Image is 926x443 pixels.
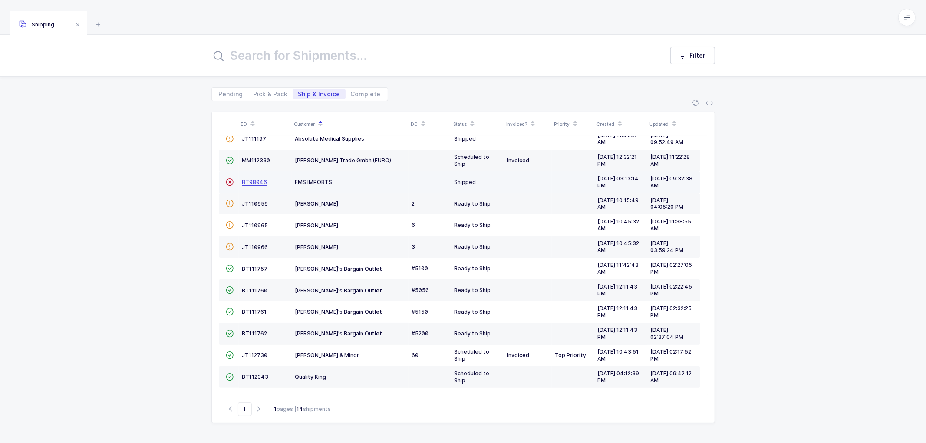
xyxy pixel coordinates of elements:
[598,305,638,318] span: [DATE] 12:11:43 PM
[412,200,415,207] span: 2
[455,135,476,142] span: Shipped
[598,218,639,232] span: [DATE] 10:45:32 AM
[412,243,415,250] span: 3
[242,179,267,185] span: BT98046
[651,283,692,297] span: [DATE] 02:22:45 PM
[598,132,638,145] span: [DATE] 11:41:57 AM
[226,265,234,272] span: 
[455,370,490,384] span: Scheduled to Ship
[295,179,333,185] span: EMS IMPORTS
[226,135,234,142] span: 
[597,117,645,131] div: Created
[650,117,698,131] div: Updated
[455,330,491,337] span: Ready to Ship
[651,240,684,253] span: [DATE] 03:59:24 PM
[295,330,382,337] span: [PERSON_NAME]'s Bargain Outlet
[242,266,268,272] span: BT111757
[226,287,234,293] span: 
[412,308,428,315] span: #5150
[651,348,692,362] span: [DATE] 02:17:52 PM
[226,157,234,164] span: 
[295,244,339,250] span: [PERSON_NAME]
[598,327,638,340] span: [DATE] 12:11:43 PM
[295,308,382,315] span: [PERSON_NAME]'s Bargain Outlet
[455,308,491,315] span: Ready to Ship
[242,157,270,164] span: MM112330
[455,287,491,293] span: Ready to Ship
[295,266,382,272] span: [PERSON_NAME]'s Bargain Outlet
[295,352,359,358] span: [PERSON_NAME] & Minor
[598,154,637,167] span: [DATE] 12:32:21 PM
[455,200,491,207] span: Ready to Ship
[274,405,331,413] div: pages | shipments
[295,157,392,164] span: [PERSON_NAME] Trade Gmbh (EURO)
[412,265,428,272] span: #5100
[226,374,234,380] span: 
[226,222,234,228] span: 
[295,135,365,142] span: Absolute Medical Supplies
[295,287,382,294] span: [PERSON_NAME]'s Bargain Outlet
[226,352,234,358] span: 
[242,308,267,315] span: BT111761
[412,222,415,228] span: 6
[298,91,340,97] span: Ship & Invoice
[507,157,548,164] div: Invoiced
[598,348,639,362] span: [DATE] 10:43:51 AM
[412,330,429,337] span: #5200
[555,352,587,358] span: Top Priority
[242,374,269,380] span: BT112343
[651,154,690,167] span: [DATE] 11:22:28 AM
[598,197,639,210] span: [DATE] 10:15:49 AM
[295,222,339,229] span: [PERSON_NAME]
[598,370,639,384] span: [DATE] 04:12:39 PM
[598,240,639,253] span: [DATE] 10:45:32 AM
[651,305,692,318] span: [DATE] 02:32:25 PM
[651,262,692,275] span: [DATE] 02:27:05 PM
[412,287,429,293] span: #5050
[598,175,639,189] span: [DATE] 03:13:14 PM
[690,51,706,60] span: Filter
[554,117,592,131] div: Priority
[455,243,491,250] span: Ready to Ship
[455,154,490,167] span: Scheduled to Ship
[412,352,419,358] span: 60
[211,45,653,66] input: Search for Shipments...
[297,406,303,412] b: 14
[455,222,491,228] span: Ready to Ship
[242,287,268,294] span: BT111760
[295,374,326,380] span: Quality King
[454,117,501,131] div: Status
[226,308,234,315] span: 
[455,348,490,362] span: Scheduled to Ship
[242,200,268,207] span: JT110959
[651,218,692,232] span: [DATE] 11:38:55 AM
[411,117,448,131] div: DC
[507,352,548,359] div: Invoiced
[651,132,684,145] span: [DATE] 09:52:49 AM
[238,402,252,416] span: Go to
[295,200,339,207] span: [PERSON_NAME]
[242,135,267,142] span: JT111197
[294,117,406,131] div: Customer
[651,197,684,210] span: [DATE] 04:05:20 PM
[651,370,692,384] span: [DATE] 09:42:12 AM
[651,327,684,340] span: [DATE] 02:37:04 PM
[242,244,268,250] span: JT110966
[598,283,638,297] span: [DATE] 12:11:43 PM
[226,243,234,250] span: 
[254,91,288,97] span: Pick & Pack
[219,91,243,97] span: Pending
[226,330,234,337] span: 
[226,179,234,185] span: 
[19,21,54,28] span: Shipping
[455,179,476,185] span: Shipped
[670,47,715,64] button: Filter
[242,352,268,358] span: JT112730
[242,222,268,229] span: JT110965
[226,200,234,207] span: 
[651,175,693,189] span: [DATE] 09:32:38 AM
[242,330,267,337] span: BT111762
[274,406,277,412] b: 1
[455,265,491,272] span: Ready to Ship
[598,262,639,275] span: [DATE] 11:42:43 AM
